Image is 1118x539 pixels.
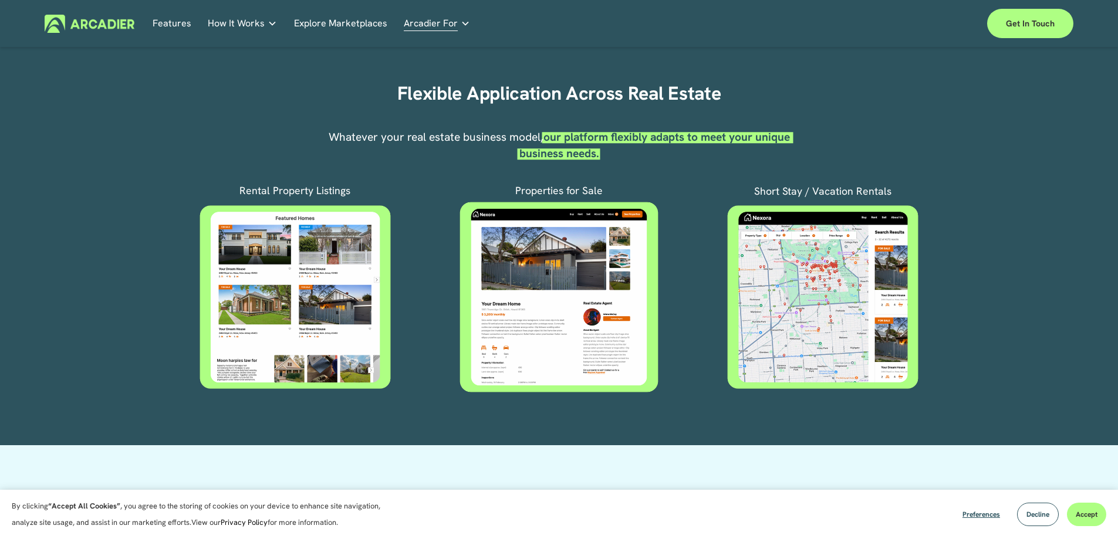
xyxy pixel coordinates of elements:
button: Preferences [954,503,1009,526]
img: Arcadier [45,15,134,33]
span: How It Works [208,15,265,32]
a: Explore Marketplaces [294,15,387,33]
a: Features [153,15,191,33]
strong: “Accept All Cookies” [48,501,120,511]
a: Get in touch [987,9,1073,38]
p: Whatever your real estate business model, [324,129,793,162]
a: folder dropdown [404,15,470,33]
span: Arcadier For [404,15,458,32]
p: By clicking , you agree to the storing of cookies on your device to enhance site navigation, anal... [12,498,393,531]
h2: Flexible Application Across Real Estate [359,82,758,106]
a: Privacy Policy [221,517,268,527]
span: Decline [1026,510,1049,519]
strong: our platform flexibly adapts to meet your unique business needs. [519,130,793,161]
p: Short Stay / Vacation Rentals [711,183,935,199]
p: Properties for Sale [430,182,688,199]
div: Widget de chat [1059,483,1118,539]
iframe: Chat Widget [1059,483,1118,539]
p: Rental Property Listings [218,182,371,199]
a: folder dropdown [208,15,277,33]
button: Decline [1017,503,1059,526]
span: Preferences [962,510,1000,519]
